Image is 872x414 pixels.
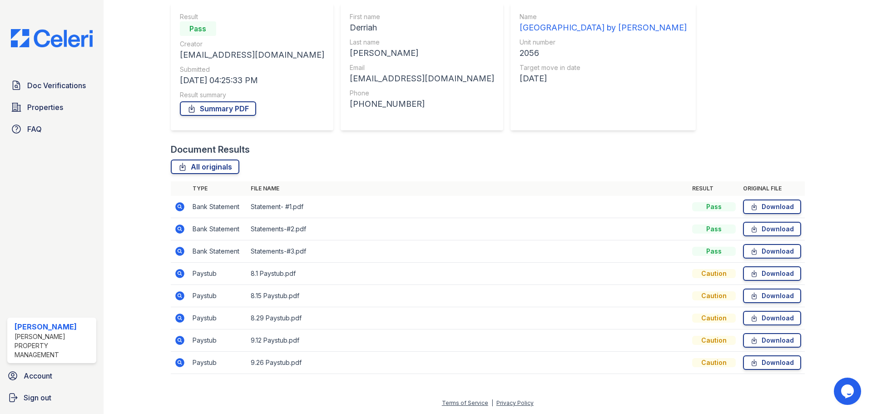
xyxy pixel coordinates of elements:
div: Phone [350,89,494,98]
div: [PERSON_NAME] [15,321,93,332]
span: Properties [27,102,63,113]
div: [PHONE_NUMBER] [350,98,494,110]
div: [PERSON_NAME] Property Management [15,332,93,359]
div: Target move in date [520,63,687,72]
a: Doc Verifications [7,76,96,95]
span: FAQ [27,124,42,135]
div: 2056 [520,47,687,60]
td: Bank Statement [189,218,247,240]
a: Download [743,311,801,325]
a: Download [743,244,801,259]
td: 9.26 Paystub.pdf [247,352,689,374]
div: Creator [180,40,324,49]
td: Bank Statement [189,240,247,263]
div: [DATE] 04:25:33 PM [180,74,324,87]
a: Download [743,289,801,303]
a: Download [743,333,801,348]
td: Statements-#3.pdf [247,240,689,263]
div: Pass [180,21,216,36]
td: Bank Statement [189,196,247,218]
div: Unit number [520,38,687,47]
a: FAQ [7,120,96,138]
div: [EMAIL_ADDRESS][DOMAIN_NAME] [350,72,494,85]
div: Caution [692,314,736,323]
a: Terms of Service [442,399,488,406]
th: Original file [739,181,805,196]
a: Properties [7,98,96,116]
a: Download [743,200,801,214]
th: Result [689,181,739,196]
img: CE_Logo_Blue-a8612792a0a2168367f1c8372b55b34899dd931a85d93a1a3d3e32e68fde9ad4.png [4,29,100,47]
a: Download [743,355,801,370]
span: Account [24,370,52,381]
a: Name [GEOGRAPHIC_DATA] by [PERSON_NAME] [520,12,687,34]
div: [PERSON_NAME] [350,47,494,60]
div: [GEOGRAPHIC_DATA] by [PERSON_NAME] [520,21,687,34]
td: 8.29 Paystub.pdf [247,307,689,329]
div: Caution [692,269,736,278]
td: 8.1 Paystub.pdf [247,263,689,285]
div: [EMAIL_ADDRESS][DOMAIN_NAME] [180,49,324,61]
div: Pass [692,224,736,234]
div: Document Results [171,143,250,156]
span: Doc Verifications [27,80,86,91]
td: Statement- #1.pdf [247,196,689,218]
th: Type [189,181,247,196]
td: Paystub [189,263,247,285]
td: 9.12 Paystub.pdf [247,329,689,352]
div: First name [350,12,494,21]
div: | [491,399,493,406]
td: 8.15 Paystub.pdf [247,285,689,307]
a: Account [4,367,100,385]
td: Statements-#2.pdf [247,218,689,240]
div: Caution [692,336,736,345]
div: Result summary [180,90,324,100]
a: Download [743,266,801,281]
td: Paystub [189,285,247,307]
div: Pass [692,202,736,211]
th: File name [247,181,689,196]
div: Caution [692,358,736,367]
div: Result [180,12,324,21]
a: Privacy Policy [496,399,534,406]
div: Submitted [180,65,324,74]
td: Paystub [189,352,247,374]
div: Pass [692,247,736,256]
div: [DATE] [520,72,687,85]
a: Sign out [4,389,100,407]
a: Summary PDF [180,101,256,116]
div: Last name [350,38,494,47]
td: Paystub [189,329,247,352]
div: Name [520,12,687,21]
a: Download [743,222,801,236]
a: All originals [171,160,239,174]
div: Derriah [350,21,494,34]
div: Caution [692,291,736,300]
div: Email [350,63,494,72]
span: Sign out [24,392,51,403]
td: Paystub [189,307,247,329]
iframe: chat widget [834,378,863,405]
